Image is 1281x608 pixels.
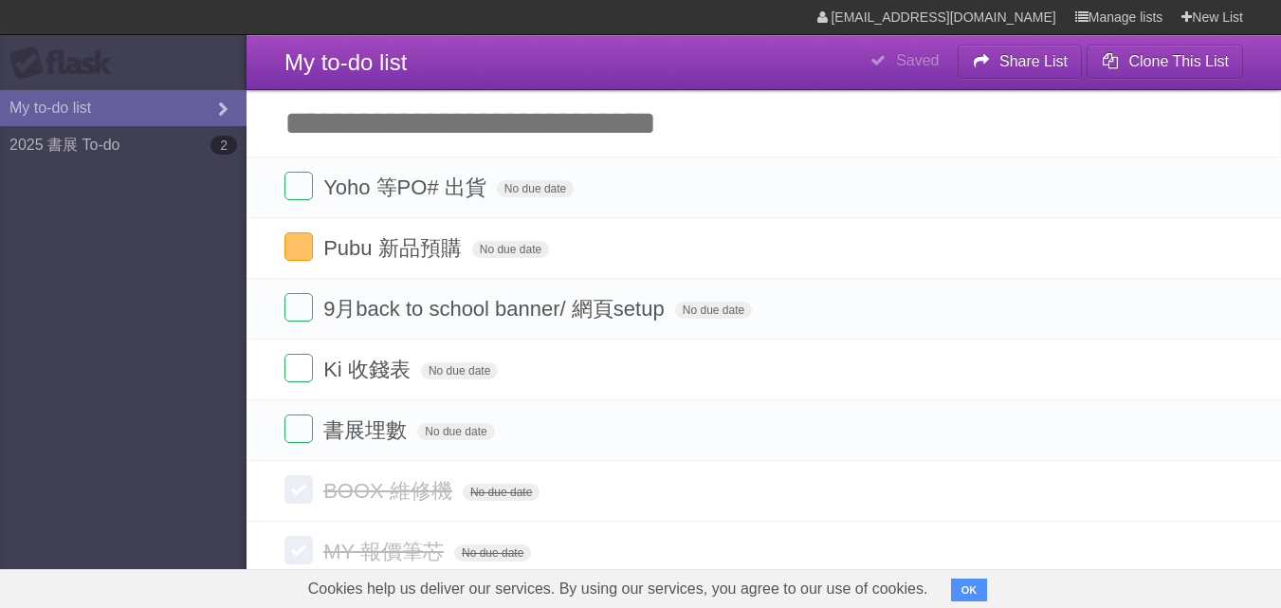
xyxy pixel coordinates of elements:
label: Done [284,354,313,382]
span: No due date [421,362,498,379]
div: Flask [9,46,123,81]
span: 書展埋數 [323,418,412,442]
b: 2 [210,136,237,155]
span: No due date [472,241,549,258]
span: No due date [675,302,752,319]
b: Share List [999,53,1068,69]
label: Done [284,172,313,200]
span: No due date [463,484,540,501]
label: Done [284,536,313,564]
span: No due date [497,180,574,197]
b: Clone This List [1128,53,1229,69]
label: Done [284,232,313,261]
span: No due date [417,423,494,440]
span: Yoho 等PO# 出貨 [323,175,491,199]
button: OK [951,579,988,601]
span: 9月back to school banner/ 網頁setup [323,297,669,321]
span: BOOX 維修機 [323,479,457,503]
button: Share List [958,45,1083,79]
span: No due date [454,544,531,562]
span: Pubu 新品預購 [323,236,467,260]
label: Done [284,475,313,504]
b: Saved [896,52,939,68]
span: Cookies help us deliver our services. By using our services, you agree to our use of cookies. [289,570,947,608]
button: Clone This List [1087,45,1243,79]
label: Done [284,415,313,443]
span: Ki 收錢表 [323,358,415,381]
label: Done [284,293,313,322]
span: My to-do list [284,49,407,75]
span: MY 報價筆芯 [323,540,448,563]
